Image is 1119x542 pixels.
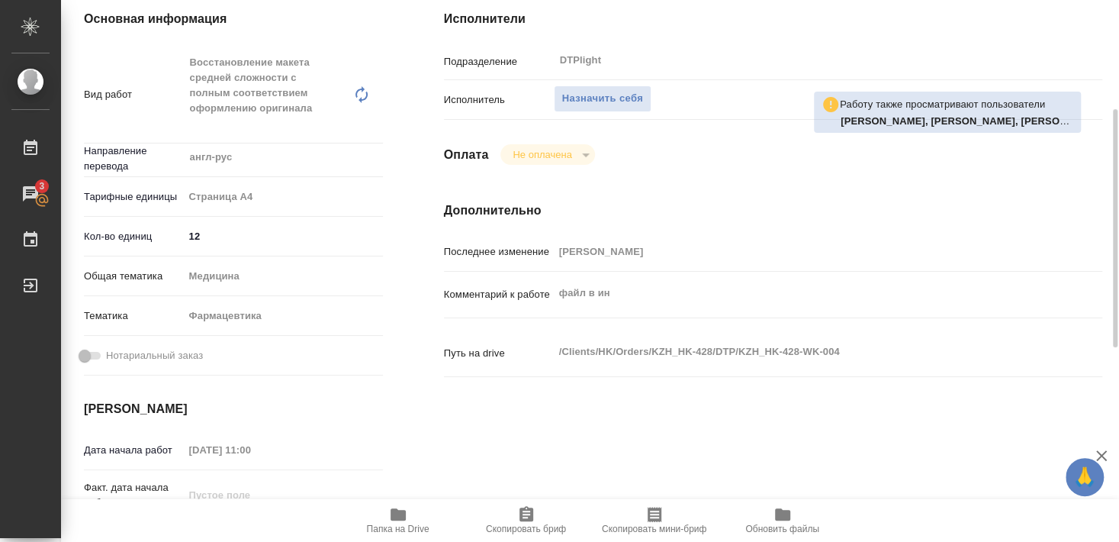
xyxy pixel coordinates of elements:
[444,146,489,164] h4: Оплата
[184,303,383,329] div: Фармацевтика
[4,175,57,213] a: 3
[84,10,383,28] h4: Основная информация
[84,189,184,205] p: Тарифные единицы
[444,10,1102,28] h4: Исполнители
[106,348,203,363] span: Нотариальный заказ
[602,524,706,534] span: Скопировать мини-бриф
[84,308,184,324] p: Тематика
[841,114,1073,129] p: Третьякова Мария, Ямковенко Вера, Гусельников Роман
[1066,458,1104,496] button: 🙏
[562,90,643,108] span: Назначить себя
[444,287,554,302] p: Комментарий к работе
[554,85,651,112] button: Назначить себя
[184,184,383,210] div: Страница А4
[84,269,184,284] p: Общая тематика
[84,480,184,511] p: Факт. дата начала работ
[184,225,383,247] input: ✎ Введи что-нибудь
[590,499,719,542] button: Скопировать мини-бриф
[554,280,1047,306] textarea: файл в ин
[184,439,317,461] input: Пустое поле
[184,484,317,506] input: Пустое поле
[367,524,429,534] span: Папка на Drive
[486,524,566,534] span: Скопировать бриф
[444,54,554,69] p: Подразделение
[719,499,847,542] button: Обновить файлы
[508,148,576,161] button: Не оплачена
[841,115,1105,127] b: [PERSON_NAME], [PERSON_NAME], [PERSON_NAME]
[840,97,1045,112] p: Работу также просматривают пользователи
[444,202,1102,220] h4: Дополнительно
[184,263,383,289] div: Медицина
[84,443,184,458] p: Дата начала работ
[84,400,383,418] h4: [PERSON_NAME]
[1072,461,1098,493] span: 🙏
[84,87,184,102] p: Вид работ
[745,524,819,534] span: Обновить файлы
[30,179,53,194] span: 3
[334,499,462,542] button: Папка на Drive
[444,244,554,260] p: Последнее изменение
[84,229,184,244] p: Кол-во единиц
[84,144,184,174] p: Направление перевода
[554,339,1047,365] textarea: /Clients/HK/Orders/KZH_HK-428/DTP/KZH_HK-428-WK-004
[444,92,554,108] p: Исполнитель
[444,346,554,361] p: Путь на drive
[554,240,1047,263] input: Пустое поле
[462,499,590,542] button: Скопировать бриф
[500,144,594,165] div: Не оплачена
